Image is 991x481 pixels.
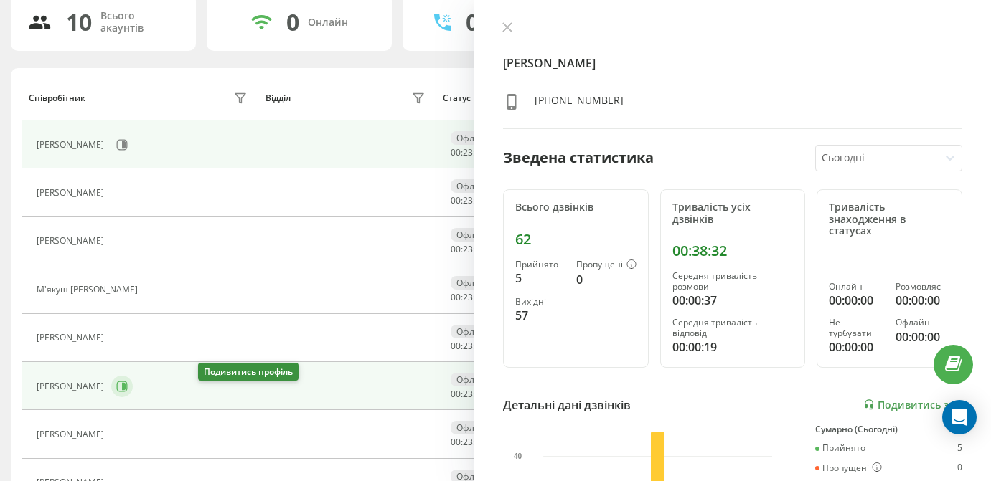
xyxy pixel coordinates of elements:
[515,201,637,214] div: Всього дзвінків
[463,243,473,255] span: 23
[451,146,461,158] span: 00
[576,259,637,271] div: Пропущені
[815,424,962,434] div: Сумарно (Сьогодні)
[198,363,299,381] div: Подивитись профіль
[451,148,485,158] div: : :
[896,318,950,328] div: Офлайн
[896,282,950,292] div: Розмовляє
[37,188,108,198] div: [PERSON_NAME]
[37,140,108,150] div: [PERSON_NAME]
[957,443,962,453] div: 5
[451,194,461,206] span: 00
[466,9,479,36] div: 0
[672,201,794,226] div: Тривалість усіх дзвінків
[672,242,794,259] div: 00:38:32
[451,196,485,206] div: : :
[286,9,299,36] div: 0
[451,291,461,303] span: 00
[463,194,473,206] span: 23
[66,9,92,36] div: 10
[37,236,108,246] div: [PERSON_NAME]
[896,328,950,346] div: 00:00:00
[451,373,497,386] div: Офлайн
[37,429,108,439] div: [PERSON_NAME]
[451,389,485,399] div: : :
[576,271,637,288] div: 0
[829,292,883,309] div: 00:00:00
[672,338,794,356] div: 00:00:19
[863,399,962,411] a: Подивитись звіт
[515,270,565,287] div: 5
[503,54,962,72] h4: [PERSON_NAME]
[451,388,461,400] span: 00
[451,276,497,290] div: Офлайн
[463,340,473,352] span: 23
[503,147,654,168] div: Зведена статистика
[672,292,794,309] div: 00:00:37
[515,259,565,270] div: Прийнято
[451,325,497,338] div: Офлайн
[451,243,461,255] span: 00
[672,318,794,338] div: Середня тривалість відповіді
[515,297,565,307] div: Вихідні
[451,436,461,448] span: 00
[308,16,348,29] div: Онлайн
[463,436,473,448] span: 23
[37,381,108,391] div: [PERSON_NAME]
[451,340,461,352] span: 00
[503,396,631,414] div: Детальні дані дзвінків
[829,338,883,356] div: 00:00:00
[829,201,950,237] div: Тривалість знаходження в статусах
[451,292,485,303] div: : :
[514,452,522,460] text: 40
[451,179,497,193] div: Офлайн
[535,93,624,114] div: [PHONE_NUMBER]
[451,341,485,351] div: : :
[451,244,485,254] div: : :
[443,93,471,103] div: Статус
[451,437,485,447] div: : :
[451,131,497,145] div: Офлайн
[100,10,179,34] div: Всього акаунтів
[515,231,637,248] div: 62
[463,146,473,158] span: 23
[829,282,883,292] div: Онлайн
[942,400,977,434] div: Open Intercom Messenger
[829,318,883,338] div: Не турбувати
[37,333,108,343] div: [PERSON_NAME]
[957,462,962,474] div: 0
[29,93,85,103] div: Співробітник
[815,443,865,453] div: Прийнято
[896,292,950,309] div: 00:00:00
[463,388,473,400] span: 23
[463,291,473,303] span: 23
[451,421,497,434] div: Офлайн
[515,307,565,324] div: 57
[815,462,882,474] div: Пропущені
[266,93,291,103] div: Відділ
[451,228,497,242] div: Офлайн
[37,285,141,295] div: М'якуш [PERSON_NAME]
[672,271,794,292] div: Середня тривалість розмови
